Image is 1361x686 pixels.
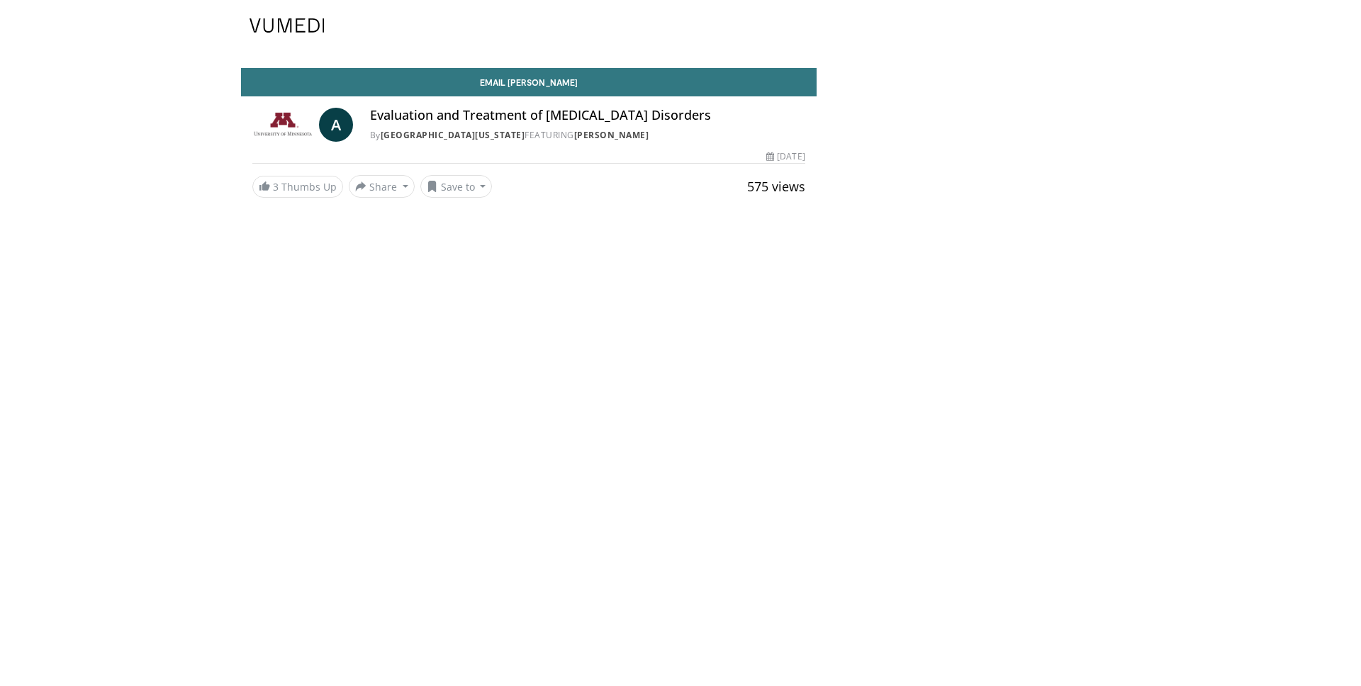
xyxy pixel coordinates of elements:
button: Share [349,175,415,198]
a: [GEOGRAPHIC_DATA][US_STATE] [381,129,525,141]
a: A [319,108,353,142]
span: 3 [273,180,279,193]
img: University of Minnesota [252,108,313,142]
div: By FEATURING [370,129,805,142]
a: [PERSON_NAME] [574,129,649,141]
span: 575 views [747,178,805,195]
a: Email [PERSON_NAME] [241,68,817,96]
button: Save to [420,175,493,198]
div: [DATE] [766,150,805,163]
h4: Evaluation and Treatment of [MEDICAL_DATA] Disorders [370,108,805,123]
a: 3 Thumbs Up [252,176,343,198]
img: VuMedi Logo [250,18,325,33]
